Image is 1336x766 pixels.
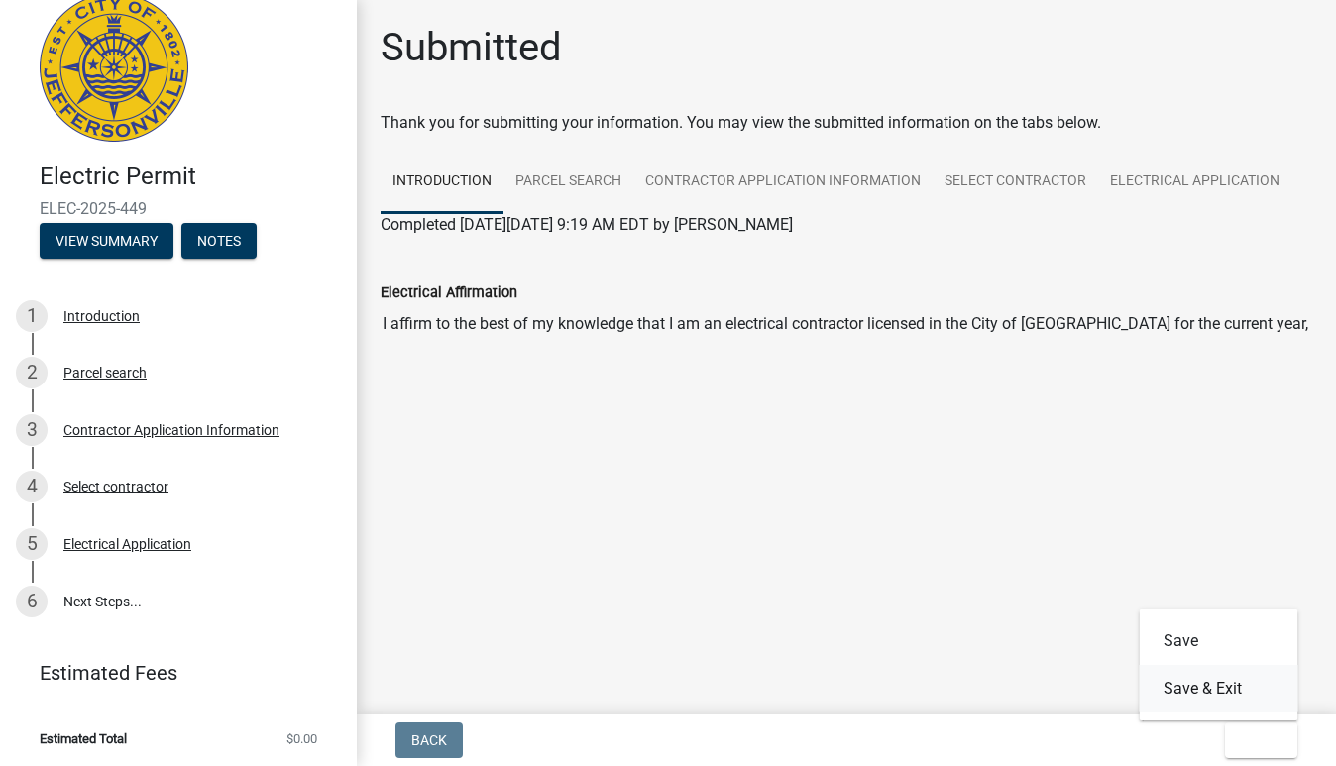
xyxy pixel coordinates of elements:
span: Exit [1241,732,1270,748]
div: 2 [16,357,48,388]
label: Electrical Affirmation [381,286,517,300]
wm-modal-confirm: Summary [40,234,173,250]
div: 4 [16,471,48,502]
button: Save [1140,617,1298,665]
wm-modal-confirm: Notes [181,234,257,250]
div: 6 [16,586,48,617]
a: Estimated Fees [16,653,325,693]
h4: Electric Permit [40,163,341,191]
a: Select contractor [933,151,1098,214]
a: Contractor Application Information [633,151,933,214]
button: View Summary [40,223,173,259]
div: Thank you for submitting your information. You may view the submitted information on the tabs below. [381,111,1312,135]
span: Back [411,732,447,748]
div: 1 [16,300,48,332]
div: 5 [16,528,48,560]
button: Back [395,722,463,758]
span: Estimated Total [40,732,127,745]
div: Contractor Application Information [63,423,279,437]
span: Completed [DATE][DATE] 9:19 AM EDT by [PERSON_NAME] [381,215,793,234]
div: Electrical Application [63,537,191,551]
div: Parcel search [63,366,147,380]
button: Save & Exit [1140,665,1298,712]
div: 3 [16,414,48,446]
button: Exit [1225,722,1297,758]
button: Notes [181,223,257,259]
span: $0.00 [286,732,317,745]
a: Electrical Application [1098,151,1291,214]
a: Introduction [381,151,503,214]
span: ELEC-2025-449 [40,199,317,218]
div: Exit [1140,609,1298,720]
div: Introduction [63,309,140,323]
h1: Submitted [381,24,562,71]
a: Parcel search [503,151,633,214]
div: Select contractor [63,480,168,493]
